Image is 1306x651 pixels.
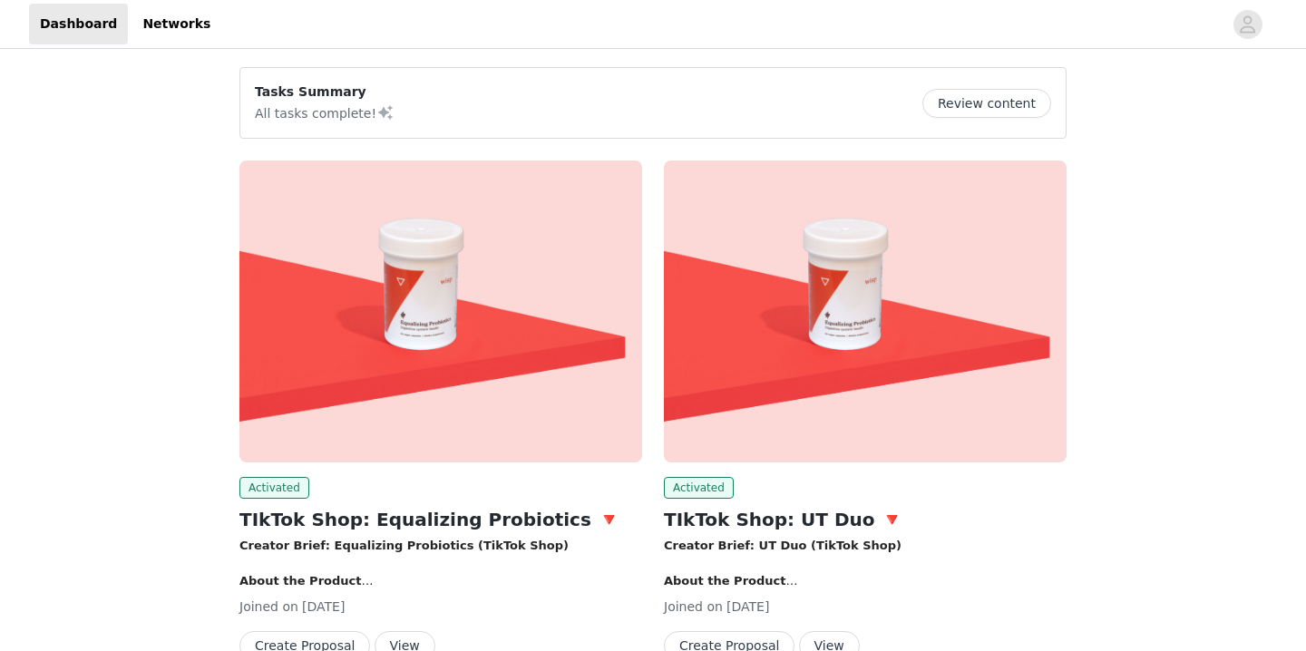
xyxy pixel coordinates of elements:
[664,574,797,588] strong: About the Product
[1239,10,1256,39] div: avatar
[239,574,373,588] strong: About the Product
[255,102,395,123] p: All tasks complete!
[239,160,642,462] img: Wisp
[29,4,128,44] a: Dashboard
[239,506,642,533] h2: TIkTok Shop: Equalizing Probiotics 🔻
[239,539,569,552] strong: Creator Brief: Equalizing Probiotics (TikTok Shop)
[664,539,902,552] strong: Creator Brief: UT Duo (TikTok Shop)
[922,89,1051,118] button: Review content
[255,83,395,102] p: Tasks Summary
[132,4,221,44] a: Networks
[664,477,734,499] span: Activated
[726,599,769,614] span: [DATE]
[302,599,345,614] span: [DATE]
[664,599,723,614] span: Joined on
[239,477,309,499] span: Activated
[664,160,1067,462] img: Wisp
[239,599,298,614] span: Joined on
[664,506,1067,533] h2: TIkTok Shop: UT Duo 🔻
